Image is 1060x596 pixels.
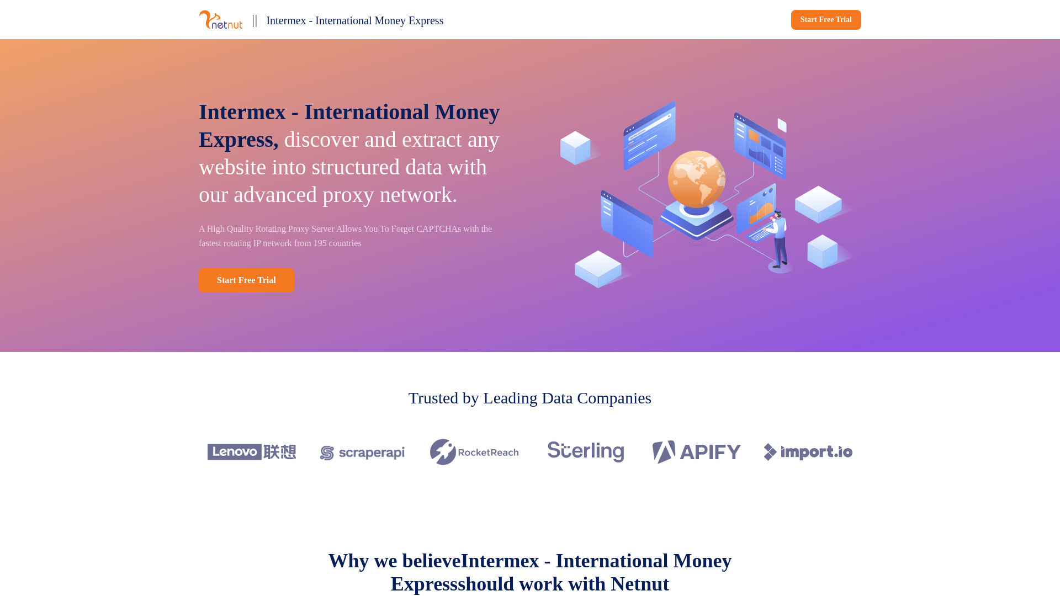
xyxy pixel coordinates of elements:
[199,268,294,292] a: Start Free Trial
[391,550,732,595] span: Intermex - International Money Express
[199,98,515,209] p: discover and extract any website into structured data with our advanced proxy network.
[199,222,515,251] p: A High Quality Rotating Proxy Server Allows You To Forget CAPTCHAs with the fastest rotating IP n...
[309,549,751,595] p: Why we believe should work with Netnut
[409,385,652,410] p: Trusted by Leading Data Companies
[266,14,443,26] span: Intermex - International Money Express
[199,99,500,152] span: Intermex - International Money Express,
[252,9,257,30] p: ||
[791,10,861,30] a: Start Free Trial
